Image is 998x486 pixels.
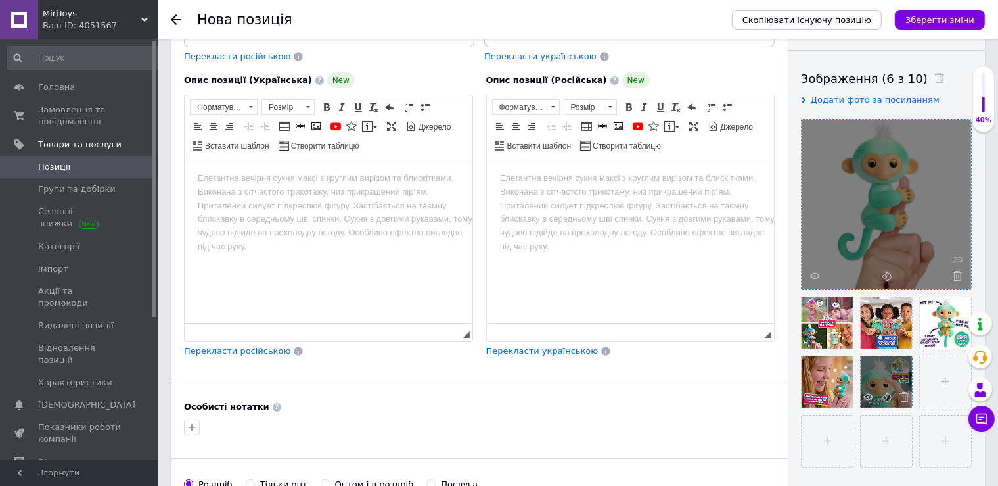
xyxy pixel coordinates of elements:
span: Джерело [719,122,754,133]
span: Створити таблицю [289,141,359,152]
div: Ваш ID: 4051567 [43,20,158,32]
a: Курсив (Ctrl+I) [637,100,652,114]
span: Скопіювати існуючу позицію [742,15,871,25]
a: Зменшити відступ [242,119,256,134]
span: [DEMOGRAPHIC_DATA] [38,399,135,411]
a: Розмір [564,99,617,115]
span: Характеристики [38,377,112,389]
a: Таблиця [579,119,594,134]
a: Зменшити відступ [544,119,558,134]
div: Повернутися назад [171,14,181,25]
a: Вставити/видалити маркований список [418,100,432,114]
span: Імпорт [38,263,68,275]
span: Додати фото за посиланням [811,95,940,105]
iframe: Редактор, 15A4CDA9-C52B-4E9A-BD20-48F33DA1359F [487,158,775,323]
span: Перекласти російською [184,346,290,356]
span: Показники роботи компанії [38,422,122,445]
span: Відновлення позицій [38,342,122,366]
span: Групи та добірки [38,183,116,195]
a: Вставити/видалити нумерований список [402,100,417,114]
a: Вставити шаблон [191,138,271,153]
span: Категорії [38,241,79,253]
a: Вставити іконку [646,119,661,134]
span: Акції та промокоди [38,285,122,309]
a: Вставити/Редагувати посилання (Ctrl+L) [595,119,610,134]
a: Видалити форматування [367,100,381,114]
a: Форматування [190,99,258,115]
b: Особисті нотатки [184,402,269,412]
span: Товари та послуги [38,139,122,151]
div: 40% [973,116,994,125]
span: Перекласти українською [486,346,599,356]
span: Створити таблицю [591,141,661,152]
a: По правому краю [222,119,237,134]
a: Джерело [706,119,756,134]
span: Замовлення та повідомлення [38,104,122,128]
a: Вставити іконку [344,119,359,134]
h1: Нова позиція [197,12,292,28]
div: Кiлькiсть символiв [756,328,765,340]
a: Максимізувати [384,119,399,134]
a: По центру [206,119,221,134]
a: Вставити/видалити маркований список [720,100,735,114]
iframe: Редактор, 3013D482-25AB-4CD8-8663-798539CFC1BA [185,158,472,323]
span: Потягніть для зміни розмірів [765,331,771,338]
span: Опис позиції (Українська) [184,75,312,85]
span: Позиції [38,161,70,173]
a: Вставити/Редагувати посилання (Ctrl+L) [293,119,307,134]
a: Вставити повідомлення [360,119,379,134]
button: Чат з покупцем [968,406,995,432]
a: Створити таблицю [277,138,361,153]
a: Зображення [611,119,625,134]
span: New [622,72,650,88]
span: MiriToys [43,8,141,20]
a: Жирний (Ctrl+B) [319,100,334,114]
a: По лівому краю [493,119,507,134]
a: Форматування [492,99,560,115]
a: Вставити шаблон [493,138,574,153]
a: Повернути (Ctrl+Z) [382,100,397,114]
span: Перекласти російською [184,51,290,61]
span: Вставити шаблон [203,141,269,152]
span: New [327,72,355,88]
a: Повернути (Ctrl+Z) [685,100,699,114]
a: Вставити повідомлення [662,119,681,134]
button: Скопіювати існуючу позицію [732,10,882,30]
a: Додати відео з YouTube [329,119,343,134]
a: Розмір [261,99,315,115]
a: По лівому краю [191,119,205,134]
i: Зберегти зміни [905,15,974,25]
span: Потягніть для зміни розмірів [463,331,470,338]
span: Форматування [191,100,244,114]
a: Збільшити відступ [560,119,574,134]
a: Курсив (Ctrl+I) [335,100,350,114]
input: Пошук [7,46,162,70]
a: Підкреслений (Ctrl+U) [351,100,365,114]
a: Джерело [404,119,453,134]
div: 40% Якість заповнення [972,66,995,132]
a: Створити таблицю [578,138,663,153]
div: Кiлькiсть символiв [454,328,463,340]
span: Відгуки [38,456,72,468]
span: Головна [38,82,75,93]
a: Максимізувати [687,119,701,134]
span: Джерело [417,122,451,133]
span: Сезонні знижки [38,206,122,230]
a: По центру [509,119,523,134]
span: Форматування [493,100,547,114]
span: Розмір [262,100,302,114]
a: Жирний (Ctrl+B) [622,100,636,114]
a: Зображення [309,119,323,134]
span: Видалені позиції [38,320,114,331]
button: Зберегти зміни [895,10,985,30]
div: Зображення (6 з 10) [801,70,972,87]
span: Перекласти українською [484,51,597,61]
a: Збільшити відступ [258,119,272,134]
a: По правому краю [524,119,539,134]
a: Додати відео з YouTube [631,119,645,134]
span: Опис позиції (Російська) [486,75,607,85]
span: Вставити шаблон [505,141,572,152]
span: Розмір [564,100,604,114]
